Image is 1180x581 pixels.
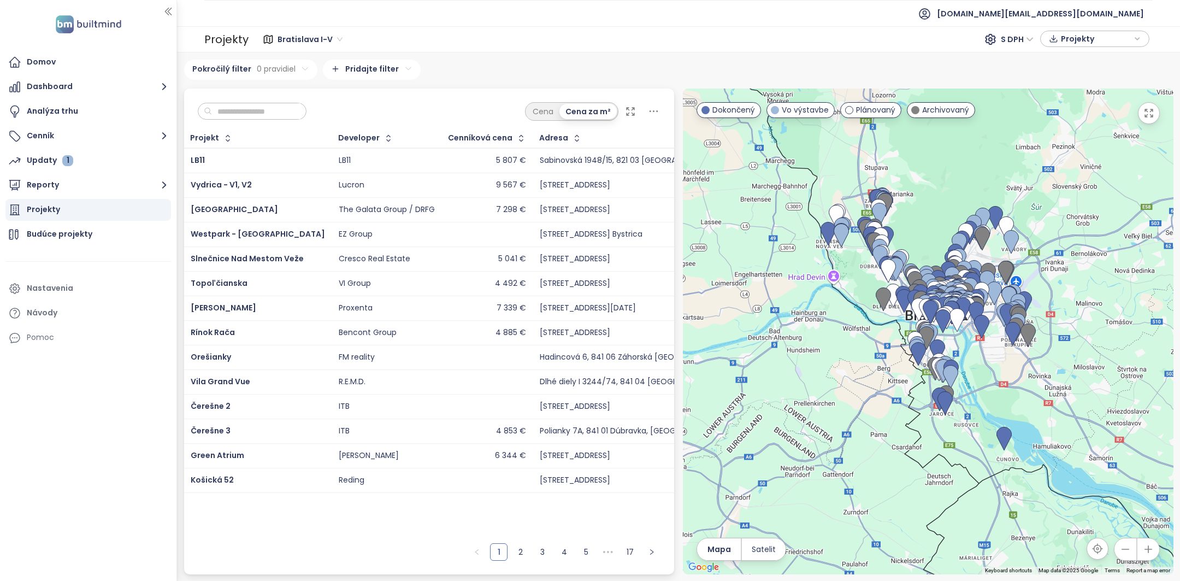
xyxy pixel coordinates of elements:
[191,450,244,461] a: Green Atrium
[191,376,250,387] a: Vila Grand Vue
[184,60,317,80] div: Pokročilý filter
[191,253,304,264] span: Slnečnice Nad Mestom Veže
[540,156,806,166] div: Sabinovská 1948/15, 821 03 [GEOGRAPHIC_DATA], [GEOGRAPHIC_DATA]
[448,134,512,142] div: Cenníková cena
[190,134,219,142] div: Projekt
[540,279,610,289] div: [STREET_ADDRESS]
[1105,567,1120,573] a: Terms (opens in new tab)
[534,543,551,561] li: 3
[339,451,399,461] div: [PERSON_NAME]
[540,180,610,190] div: [STREET_ADDRESS]
[191,302,256,313] a: [PERSON_NAME]
[577,543,595,561] li: 5
[578,544,594,560] a: 5
[339,156,351,166] div: LB11
[5,101,171,122] a: Analýza trhu
[339,303,373,313] div: Proxenta
[496,205,526,215] div: 7 298 €
[686,560,722,574] a: Open this area in Google Maps (opens a new window)
[540,230,642,239] div: [STREET_ADDRESS] Bystrica
[559,104,617,119] div: Cena za m²
[5,302,171,324] a: Návody
[742,538,786,560] button: Satelit
[191,401,231,412] a: Čerešne 2
[496,426,526,436] div: 4 853 €
[339,402,350,412] div: ITB
[339,230,373,239] div: EZ Group
[191,155,205,166] a: LB11
[782,104,829,116] span: Vo výstavbe
[490,543,508,561] li: 1
[468,543,486,561] li: Predchádzajúca strana
[697,538,741,560] button: Mapa
[599,543,617,561] li: Nasledujúcich 5 strán
[497,303,526,313] div: 7 339 €
[495,451,526,461] div: 6 344 €
[191,327,235,338] a: Rínok Rača
[534,544,551,560] a: 3
[1046,31,1143,47] div: button
[27,154,73,167] div: Updaty
[191,278,247,289] a: Topoľčianska
[1039,567,1098,573] span: Map data ©2025 Google
[856,104,895,116] span: Plánovaný
[621,543,639,561] li: 17
[5,327,171,349] div: Pomoc
[5,125,171,147] button: Cenník
[922,104,969,116] span: Archivovaný
[491,544,507,560] a: 1
[191,474,234,485] a: Košická 52
[540,254,610,264] div: [STREET_ADDRESS]
[5,224,171,245] a: Budúce projekty
[27,203,60,216] div: Projekty
[1061,31,1131,47] span: Projekty
[539,134,568,142] div: Adresa
[648,549,655,555] span: right
[1001,31,1034,48] span: S DPH
[191,204,278,215] a: [GEOGRAPHIC_DATA]
[512,543,529,561] li: 2
[339,180,364,190] div: Lucron
[540,426,730,436] div: Polianky 7A, 841 01 Dúbravka, [GEOGRAPHIC_DATA]
[498,254,526,264] div: 5 041 €
[339,205,435,215] div: The Galata Group / DRFG
[191,179,252,190] a: Vydrica - V1, V2
[338,134,380,142] div: Developer
[707,543,731,555] span: Mapa
[512,544,529,560] a: 2
[27,104,78,118] div: Analýza trhu
[474,549,480,555] span: left
[540,205,610,215] div: [STREET_ADDRESS]
[339,377,365,387] div: R.E.M.D.
[339,328,397,338] div: Bencont Group
[495,328,526,338] div: 4 885 €
[599,543,617,561] span: •••
[1126,567,1170,573] a: Report a map error
[686,560,722,574] img: Google
[540,476,610,485] div: [STREET_ADDRESS]
[712,104,755,116] span: Dokončený
[5,278,171,300] a: Nastavenia
[468,543,486,561] button: left
[27,55,56,69] div: Domov
[191,228,325,239] a: Westpark - [GEOGRAPHIC_DATA]
[5,51,171,73] a: Domov
[339,353,375,362] div: FM reality
[540,402,610,412] div: [STREET_ADDRESS]
[495,279,526,289] div: 4 492 €
[643,543,660,561] li: Nasledujúca strana
[27,306,57,320] div: Návody
[191,425,231,436] a: Čerešne 3
[257,63,296,75] span: 0 pravidiel
[496,180,526,190] div: 9 567 €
